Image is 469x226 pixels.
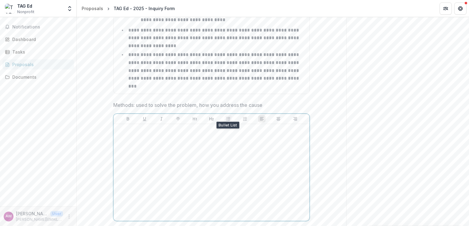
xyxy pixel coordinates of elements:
[2,72,74,82] a: Documents
[2,59,74,70] a: Proposals
[17,3,34,9] div: TAG Ed
[12,36,69,43] div: Dashboard
[16,210,48,217] p: [PERSON_NAME]
[79,4,106,13] a: Proposals
[65,213,73,220] button: More
[12,24,72,30] span: Notifications
[2,22,74,32] button: Notifications
[65,2,74,15] button: Open entity switcher
[208,115,215,122] button: Heading 2
[241,115,249,122] button: Ordered List
[158,115,165,122] button: Italicize
[141,115,148,122] button: Underline
[82,5,103,12] div: Proposals
[113,101,262,109] p: Methods: used to solve the problem, how you address the cause
[17,9,34,15] span: Nonprofit
[124,115,132,122] button: Bold
[5,4,15,13] img: TAG Ed
[225,115,232,122] button: Bullet List
[174,115,182,122] button: Strike
[16,217,63,222] p: [PERSON_NAME][EMAIL_ADDRESS][DOMAIN_NAME]
[50,211,63,217] p: User
[292,115,299,122] button: Align Right
[275,115,282,122] button: Align Center
[6,214,12,218] div: Anwar Walker
[12,49,69,55] div: Tasks
[258,115,266,122] button: Align Left
[79,4,177,13] nav: breadcrumb
[12,61,69,68] div: Proposals
[2,34,74,44] a: Dashboard
[440,2,452,15] button: Partners
[114,5,175,12] div: TAG Ed - 2025 - Inquiry Form
[12,74,69,80] div: Documents
[2,47,74,57] a: Tasks
[191,115,199,122] button: Heading 1
[454,2,467,15] button: Get Help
